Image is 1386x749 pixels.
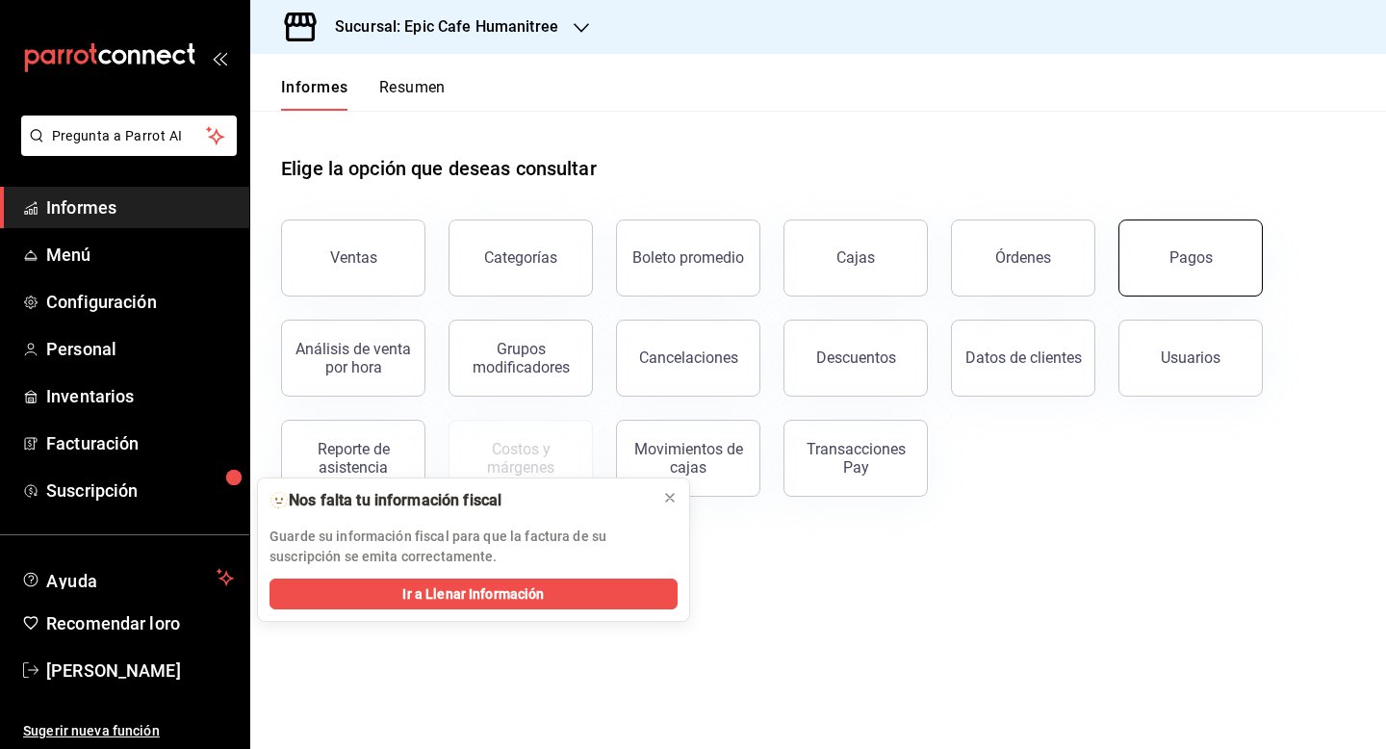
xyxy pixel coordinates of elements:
[46,571,98,591] font: Ayuda
[46,386,134,406] font: Inventarios
[449,420,593,497] button: Contrata inventarios para ver este informe
[281,78,348,96] font: Informes
[52,128,183,143] font: Pregunta a Parrot AI
[21,116,237,156] button: Pregunta a Parrot AI
[836,248,876,267] font: Cajas
[335,17,558,36] font: Sucursal: Epic Cafe Humanitree
[487,440,554,477] font: Costos y márgenes
[639,349,738,367] font: Cancelaciones
[295,340,411,376] font: Análisis de venta por hora
[402,586,544,602] font: Ir a Llenar Información
[269,491,501,509] font: 🫥Nos falta tu información fiscal
[212,50,227,65] button: abrir_cajón_menú
[1118,320,1263,397] button: Usuarios
[807,440,906,477] font: Transacciones Pay
[783,220,928,297] a: Cajas
[951,320,1095,397] button: Datos de clientes
[23,723,160,738] font: Sugerir nueva función
[269,579,678,609] button: Ir a Llenar Información
[281,77,446,111] div: pestañas de navegación
[46,245,91,265] font: Menú
[1118,220,1263,297] button: Pagos
[484,248,557,267] font: Categorías
[281,320,425,397] button: Análisis de venta por hora
[995,248,1051,267] font: Órdenes
[632,248,744,267] font: Boleto promedio
[634,440,743,477] font: Movimientos de cajas
[46,613,180,633] font: Recomendar loro
[616,220,760,297] button: Boleto promedio
[965,349,1082,367] font: Datos de clientes
[449,220,593,297] button: Categorías
[783,320,928,397] button: Descuentos
[318,440,390,477] font: Reporte de asistencia
[46,480,138,501] font: Suscripción
[13,140,237,160] a: Pregunta a Parrot AI
[616,420,760,497] button: Movimientos de cajas
[46,197,116,218] font: Informes
[783,420,928,497] button: Transacciones Pay
[449,320,593,397] button: Grupos modificadores
[616,320,760,397] button: Cancelaciones
[46,339,116,359] font: Personal
[281,157,597,180] font: Elige la opción que deseas consultar
[46,660,181,681] font: [PERSON_NAME]
[816,349,896,367] font: Descuentos
[46,292,157,312] font: Configuración
[46,433,139,453] font: Facturación
[951,220,1095,297] button: Órdenes
[330,248,377,267] font: Ventas
[379,78,446,96] font: Resumen
[281,220,425,297] button: Ventas
[473,340,570,376] font: Grupos modificadores
[1169,248,1213,267] font: Pagos
[269,529,606,564] font: Guarde su información fiscal para que la factura de su suscripción se emita correctamente.
[281,420,425,497] button: Reporte de asistencia
[1161,349,1220,367] font: Usuarios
